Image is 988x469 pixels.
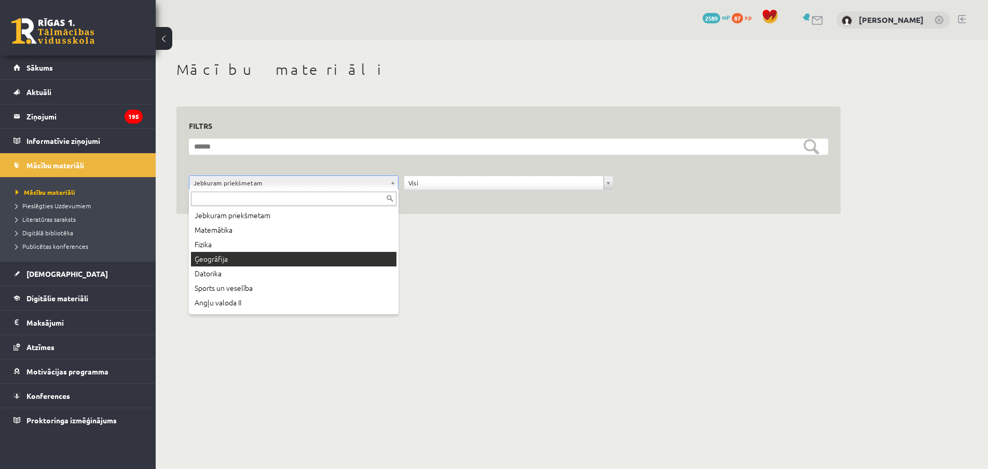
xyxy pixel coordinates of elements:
[191,310,396,325] div: Latviešu valoda un literatūra II
[191,208,396,223] div: Jebkuram priekšmetam
[191,296,396,310] div: Angļu valoda II
[191,281,396,296] div: Sports un veselība
[191,237,396,252] div: Fizika
[191,266,396,281] div: Datorika
[191,252,396,266] div: Ģeogrāfija
[191,223,396,237] div: Matemātika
